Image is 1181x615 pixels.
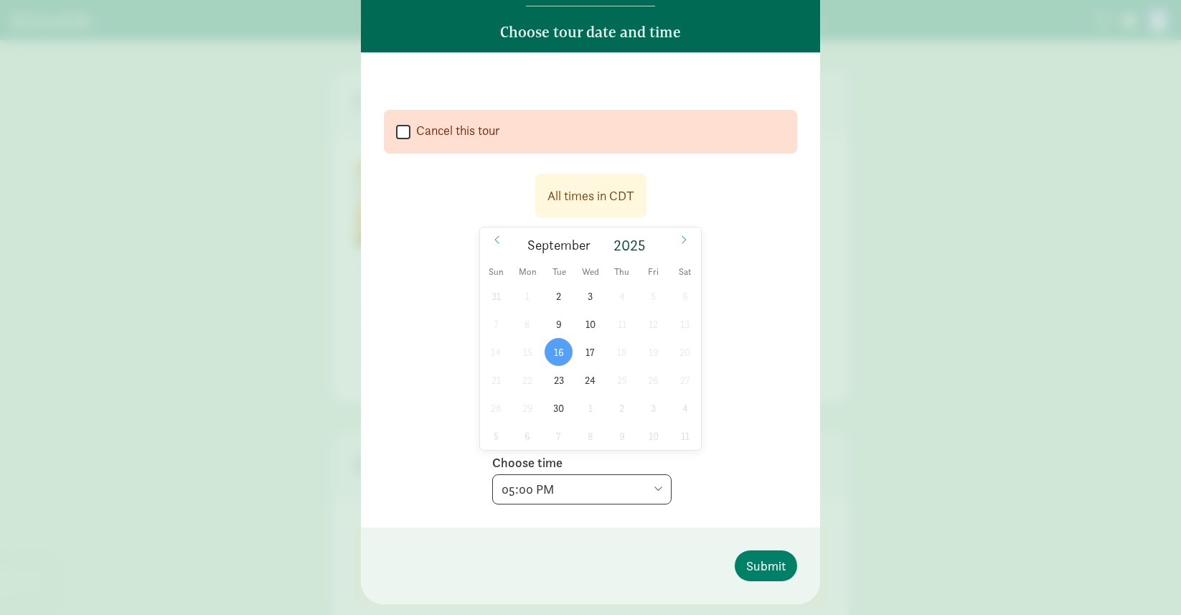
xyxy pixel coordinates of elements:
[735,550,797,581] button: Submit
[545,338,573,366] span: September 16, 2025
[606,268,638,277] span: Thu
[500,24,681,41] h5: Choose tour date and time
[576,366,604,394] span: September 24, 2025
[545,310,573,338] span: September 9, 2025
[545,282,573,310] span: September 2, 2025
[669,268,701,277] span: Sat
[547,186,634,205] div: All times in CDT
[576,282,604,310] span: September 3, 2025
[638,268,669,277] span: Fri
[746,556,786,576] span: Submit
[576,338,604,366] span: September 17, 2025
[543,268,575,277] span: Tue
[527,239,590,253] span: September
[575,268,606,277] span: Wed
[576,310,604,338] span: September 10, 2025
[410,122,500,139] label: Cancel this tour
[480,268,512,277] span: Sun
[545,394,573,422] span: September 30, 2025
[545,366,573,394] span: September 23, 2025
[512,268,543,277] span: Mon
[576,394,604,422] span: October 1, 2025
[492,454,563,471] label: Choose time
